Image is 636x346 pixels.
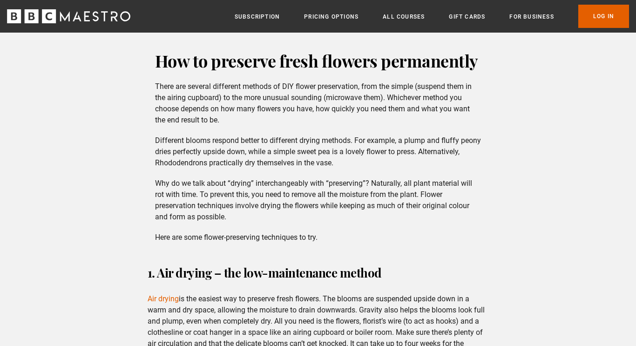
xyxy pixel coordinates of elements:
[509,12,554,21] a: For business
[148,262,489,284] h3: 1. Air drying – the low-maintenance method
[578,5,629,28] a: Log In
[304,12,359,21] a: Pricing Options
[155,232,481,243] p: Here are some flower-preserving techniques to try.
[383,12,425,21] a: All Courses
[7,9,130,23] svg: BBC Maestro
[155,81,481,126] p: There are several different methods of DIY flower preservation, from the simple (suspend them in ...
[148,294,179,303] a: Air drying
[155,135,481,169] p: Different blooms respond better to different drying methods. For example, a plump and fluffy peon...
[449,12,485,21] a: Gift Cards
[155,178,481,223] p: Why do we talk about “drying” interchangeably with “preserving”? Naturally, all plant material wi...
[155,49,481,72] h2: How to preserve fresh flowers permanently
[235,5,629,28] nav: Primary
[235,12,280,21] a: Subscription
